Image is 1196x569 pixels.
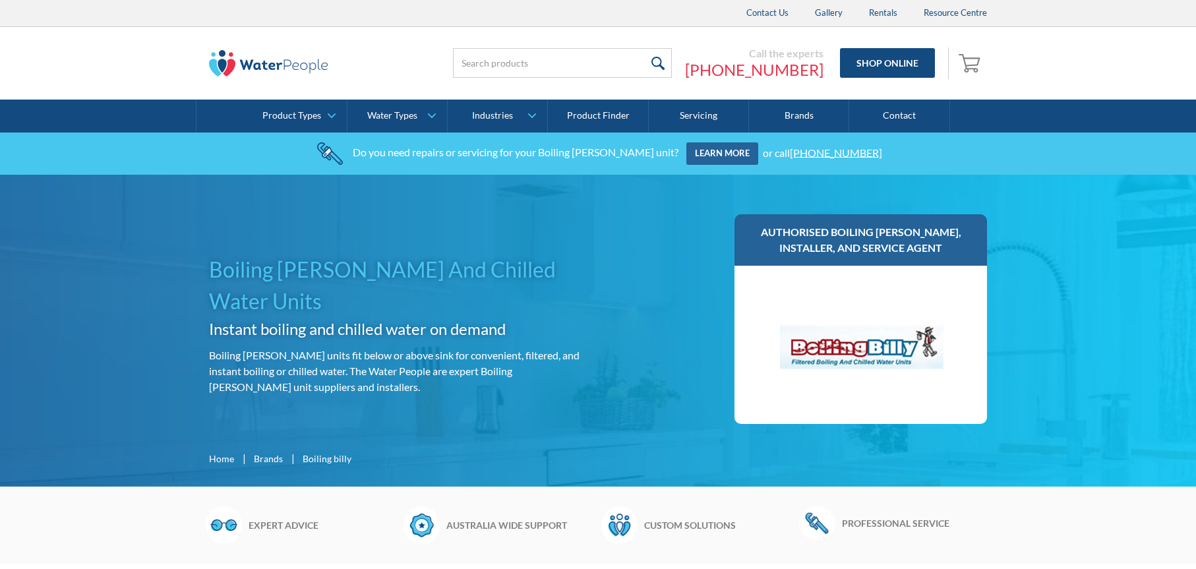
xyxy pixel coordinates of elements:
img: Glasses [206,506,242,543]
p: Boiling [PERSON_NAME] units fit below or above sink for convenient, filtered, and instant boiling... [209,347,593,395]
img: Wrench [799,506,835,539]
a: Shop Online [840,48,935,78]
div: Water Types [367,110,417,121]
h6: Custom solutions [644,518,792,532]
a: [PHONE_NUMBER] [790,146,882,158]
a: Product Finder [548,100,648,133]
h6: Professional service [842,516,990,530]
img: Waterpeople Symbol [601,506,638,543]
a: Industries [448,100,547,133]
img: Badge [404,506,440,543]
a: Open empty cart [955,47,987,79]
div: Industries [472,110,513,121]
a: Home [209,452,234,465]
a: Water Types [347,100,447,133]
h1: Boiling [PERSON_NAME] And Chilled Water Units [209,254,593,317]
a: Contact [849,100,949,133]
a: Servicing [649,100,749,133]
a: Brands [254,452,283,465]
a: Brands [749,100,849,133]
h3: Authorised Boiling [PERSON_NAME], installer, and service agent [748,224,974,256]
div: | [289,450,296,466]
img: The Water People [209,50,328,76]
div: or call [763,146,882,158]
img: Boiling billy [762,279,960,411]
input: Search products [453,48,672,78]
div: Boiling billy [303,452,351,465]
div: Call the experts [685,47,823,60]
h6: Australia wide support [446,518,595,532]
a: Learn more [686,142,758,165]
h2: Instant boiling and chilled water on demand [209,317,593,341]
a: Product Types [247,100,346,133]
div: Product Types [262,110,321,121]
a: [PHONE_NUMBER] [685,60,823,80]
div: | [241,450,247,466]
div: Do you need repairs or servicing for your Boiling [PERSON_NAME] unit? [353,146,678,158]
img: shopping cart [959,52,984,73]
h6: Expert advice [249,518,397,532]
